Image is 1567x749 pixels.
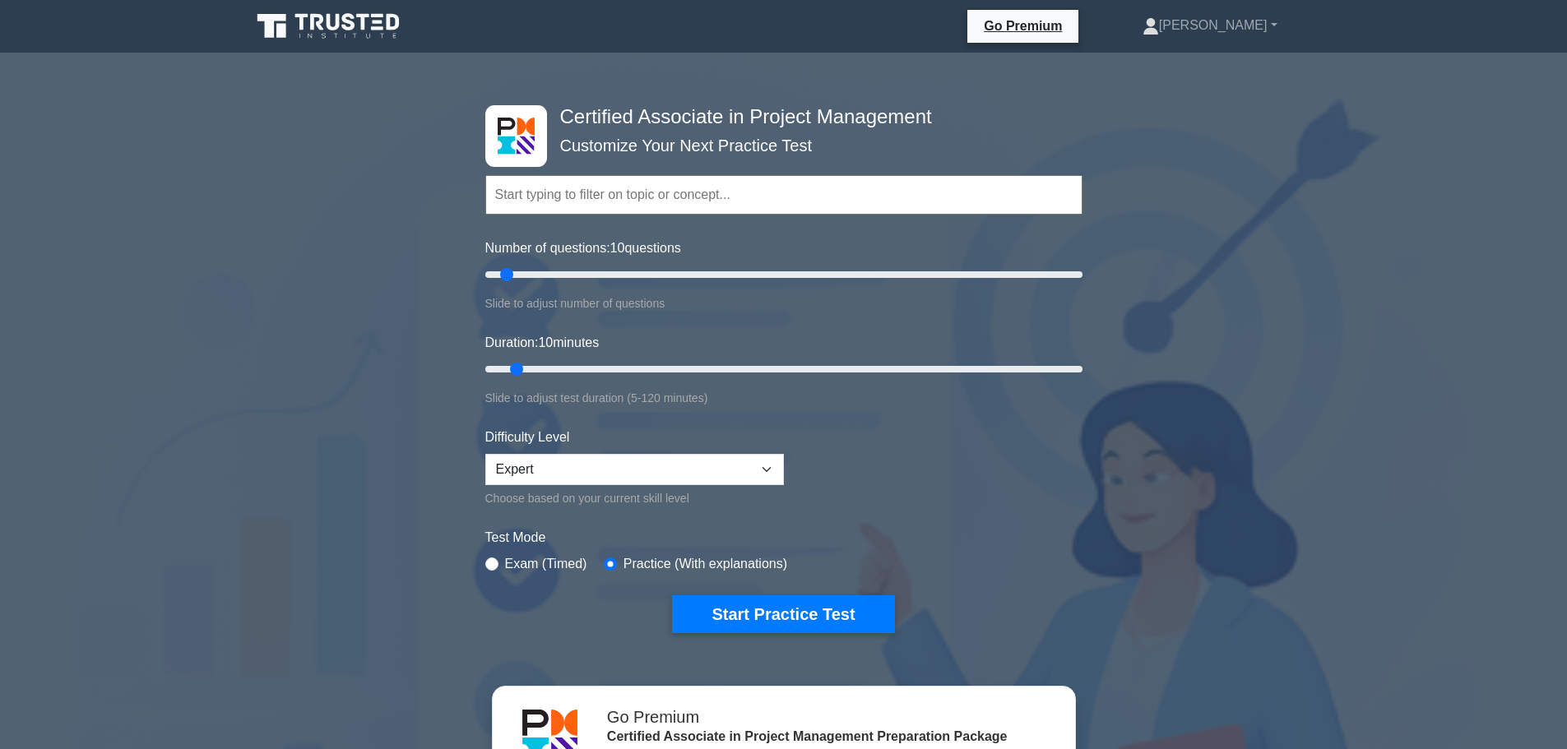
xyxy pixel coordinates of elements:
label: Difficulty Level [485,428,570,447]
button: Start Practice Test [672,595,894,633]
label: Number of questions: questions [485,238,681,258]
div: Slide to adjust number of questions [485,294,1083,313]
span: 10 [610,241,625,255]
label: Exam (Timed) [505,554,587,574]
div: Slide to adjust test duration (5-120 minutes) [485,388,1083,408]
div: Choose based on your current skill level [485,488,784,508]
label: Practice (With explanations) [624,554,787,574]
a: Go Premium [974,16,1072,36]
span: 10 [538,335,553,349]
label: Test Mode [485,528,1083,548]
label: Duration: minutes [485,333,600,353]
input: Start typing to filter on topic or concept... [485,175,1083,215]
h4: Certified Associate in Project Management [554,105,1002,129]
a: [PERSON_NAME] [1103,9,1317,42]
